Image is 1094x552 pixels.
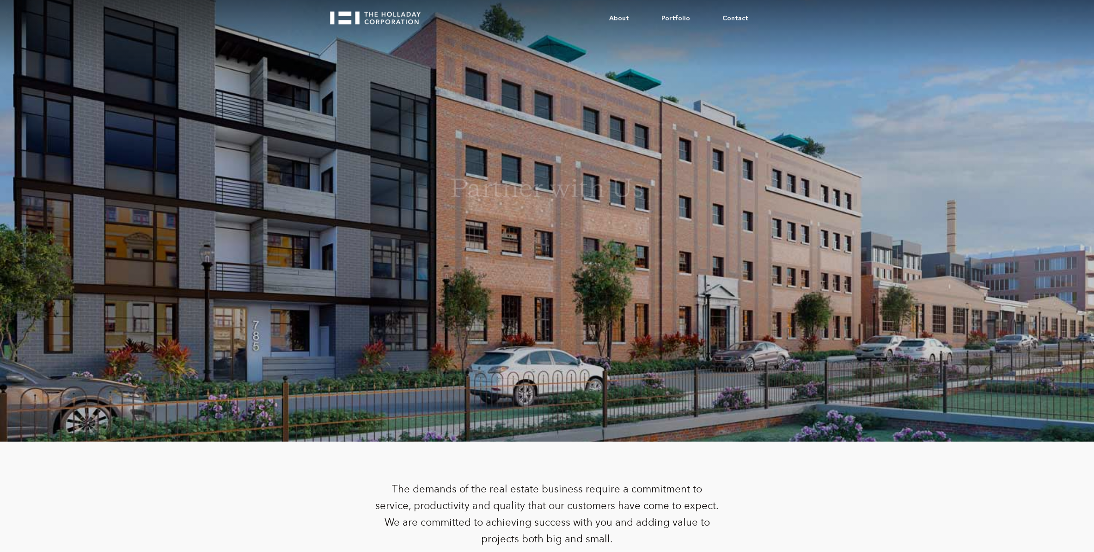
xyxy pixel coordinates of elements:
[330,5,429,24] a: home
[706,5,764,32] a: Contact
[593,5,645,32] a: About
[645,5,706,32] a: Portfolio
[373,481,721,547] div: The demands of the real estate business require a commitment to service, productivity and quality...
[450,176,644,206] h1: Partner with Us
